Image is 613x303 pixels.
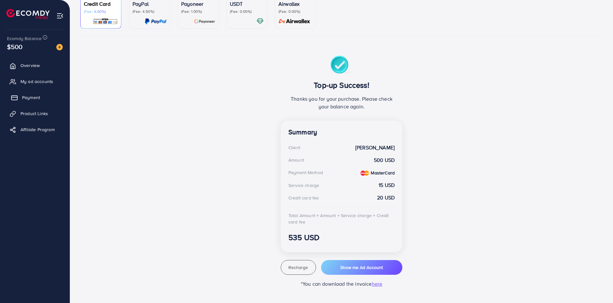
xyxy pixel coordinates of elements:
p: (Fee: 4.00%) [84,9,118,14]
a: Overview [5,59,65,72]
span: My ad accounts [20,78,53,85]
strong: MasterCard [371,170,395,176]
span: Recharge [288,264,308,271]
a: Payment [5,91,65,104]
iframe: Chat [586,274,608,298]
strong: [PERSON_NAME] [355,144,395,151]
strong: 15 USD [379,181,395,189]
img: card [194,18,215,25]
div: Client [288,144,300,151]
img: menu [56,12,64,20]
h3: 535 USD [288,233,395,242]
p: (Fee: 0.00%) [230,9,264,14]
img: credit [360,171,369,176]
img: card [93,18,118,25]
button: Recharge [281,260,316,275]
a: Product Links [5,107,65,120]
img: card [277,18,312,25]
img: card [256,18,264,25]
div: Credit card fee [288,195,319,201]
p: Thanks you for your purchase. Please check your balance again. [288,95,395,110]
strong: 20 USD [377,194,395,201]
span: Payment [22,94,40,101]
div: Service charge [288,182,319,189]
img: logo [6,9,50,19]
a: My ad accounts [5,75,65,88]
h4: Summary [288,128,395,136]
span: here [372,280,383,287]
span: $500 [9,38,21,55]
img: card [145,18,166,25]
p: (Fee: 4.50%) [133,9,166,14]
span: Affiliate Program [20,126,55,133]
h3: Top-up Success! [288,80,395,90]
button: Show me Ad Account [321,260,402,275]
span: Ecomdy Balance [7,35,42,42]
span: Product Links [20,110,48,117]
div: Amount [288,157,304,163]
strong: 500 USD [374,156,395,164]
p: (Fee: 1.00%) [181,9,215,14]
p: (Fee: 0.00%) [278,9,312,14]
span: Show me Ad Account [340,264,383,271]
p: *You can download the invoice [281,280,402,288]
img: image [56,44,63,50]
span: Overview [20,62,40,69]
div: Total Amount = Amount + Service charge + Credit card fee [288,212,395,225]
img: success [330,56,353,75]
a: Affiliate Program [5,123,65,136]
div: Payment Method [288,169,323,176]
